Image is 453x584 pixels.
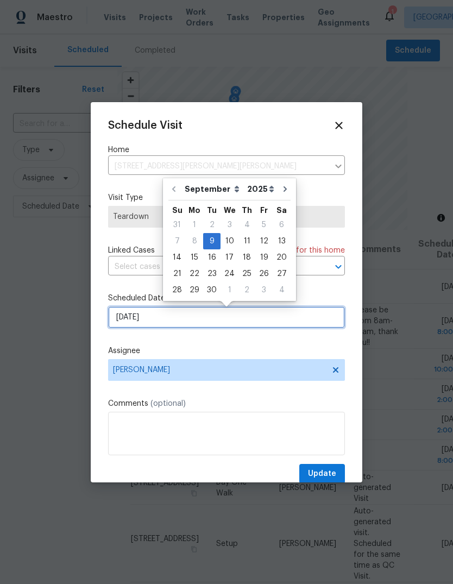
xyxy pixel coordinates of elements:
[108,259,314,275] input: Select cases
[108,306,345,328] input: M/D/YYYY
[221,282,238,298] div: 1
[203,249,221,266] div: Tue Sep 16 2025
[168,266,186,281] div: 21
[203,250,221,265] div: 16
[168,266,186,282] div: Sun Sep 21 2025
[203,282,221,298] div: Tue Sep 30 2025
[203,217,221,233] div: Tue Sep 02 2025
[221,217,238,233] div: 3
[186,234,203,249] div: 8
[168,217,186,233] div: Sun Aug 31 2025
[255,282,273,298] div: 3
[238,266,255,282] div: Thu Sep 25 2025
[273,266,291,281] div: 27
[238,233,255,249] div: Thu Sep 11 2025
[203,233,221,249] div: Tue Sep 09 2025
[108,145,345,155] label: Home
[221,217,238,233] div: Wed Sep 03 2025
[238,249,255,266] div: Thu Sep 18 2025
[108,293,345,304] label: Scheduled Date
[273,233,291,249] div: Sat Sep 13 2025
[221,234,238,249] div: 10
[186,217,203,233] div: 1
[255,217,273,233] div: Fri Sep 05 2025
[273,282,291,298] div: 4
[255,217,273,233] div: 5
[186,282,203,298] div: 29
[168,234,186,249] div: 7
[244,181,277,197] select: Year
[277,178,293,200] button: Go to next month
[186,250,203,265] div: 15
[108,346,345,356] label: Assignee
[168,282,186,298] div: 28
[242,206,252,214] abbr: Thursday
[221,266,238,281] div: 24
[168,217,186,233] div: 31
[221,282,238,298] div: Wed Oct 01 2025
[221,266,238,282] div: Wed Sep 24 2025
[255,250,273,265] div: 19
[221,249,238,266] div: Wed Sep 17 2025
[333,120,345,131] span: Close
[113,366,326,374] span: [PERSON_NAME]
[331,259,346,274] button: Open
[255,266,273,281] div: 26
[108,398,345,409] label: Comments
[273,234,291,249] div: 13
[207,206,217,214] abbr: Tuesday
[255,266,273,282] div: Fri Sep 26 2025
[276,206,287,214] abbr: Saturday
[273,217,291,233] div: 6
[182,181,244,197] select: Month
[238,282,255,298] div: 2
[188,206,200,214] abbr: Monday
[238,282,255,298] div: Thu Oct 02 2025
[186,233,203,249] div: Mon Sep 08 2025
[260,206,268,214] abbr: Friday
[186,266,203,282] div: Mon Sep 22 2025
[224,206,236,214] abbr: Wednesday
[255,282,273,298] div: Fri Oct 03 2025
[221,250,238,265] div: 17
[168,249,186,266] div: Sun Sep 14 2025
[108,192,345,203] label: Visit Type
[273,266,291,282] div: Sat Sep 27 2025
[113,211,340,222] span: Teardown
[203,282,221,298] div: 30
[255,249,273,266] div: Fri Sep 19 2025
[273,250,291,265] div: 20
[172,206,183,214] abbr: Sunday
[299,464,345,484] button: Update
[108,245,155,256] span: Linked Cases
[238,217,255,233] div: Thu Sep 04 2025
[221,233,238,249] div: Wed Sep 10 2025
[186,282,203,298] div: Mon Sep 29 2025
[166,178,182,200] button: Go to previous month
[186,266,203,281] div: 22
[168,282,186,298] div: Sun Sep 28 2025
[203,217,221,233] div: 2
[238,217,255,233] div: 4
[108,158,329,175] input: Enter in an address
[255,233,273,249] div: Fri Sep 12 2025
[273,249,291,266] div: Sat Sep 20 2025
[273,217,291,233] div: Sat Sep 06 2025
[168,250,186,265] div: 14
[186,217,203,233] div: Mon Sep 01 2025
[255,234,273,249] div: 12
[108,120,183,131] span: Schedule Visit
[203,234,221,249] div: 9
[150,400,186,407] span: (optional)
[203,266,221,282] div: Tue Sep 23 2025
[238,250,255,265] div: 18
[168,233,186,249] div: Sun Sep 07 2025
[186,249,203,266] div: Mon Sep 15 2025
[238,266,255,281] div: 25
[308,467,336,481] span: Update
[273,282,291,298] div: Sat Oct 04 2025
[238,234,255,249] div: 11
[203,266,221,281] div: 23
